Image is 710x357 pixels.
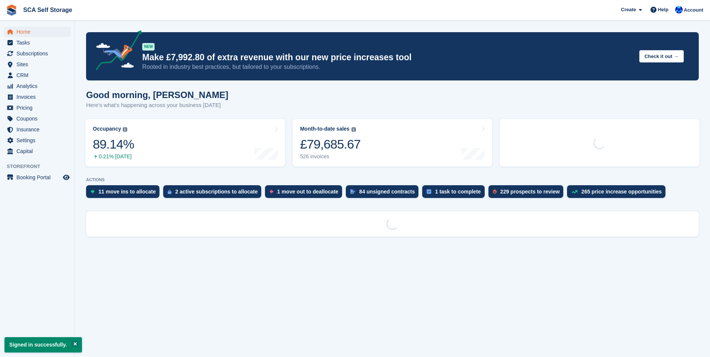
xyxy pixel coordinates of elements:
span: Sites [16,59,61,70]
a: menu [4,81,71,91]
span: Coupons [16,113,61,124]
span: Analytics [16,81,61,91]
span: Home [16,27,61,37]
a: SCA Self Storage [20,4,75,16]
div: £79,685.67 [300,137,361,152]
div: NEW [142,43,155,51]
div: Occupancy [93,126,121,132]
img: price_increase_opportunities-93ffe204e8149a01c8c9dc8f82e8f89637d9d84a8eef4429ea346261dce0b2c0.svg [572,190,578,193]
img: price-adjustments-announcement-icon-8257ccfd72463d97f412b2fc003d46551f7dbcb40ab6d574587a9cd5c0d94... [89,30,142,73]
p: Make £7,992.80 of extra revenue with our new price increases tool [142,52,633,63]
span: Insurance [16,124,61,135]
button: Check it out → [639,50,684,62]
span: Account [684,6,703,14]
h1: Good morning, [PERSON_NAME] [86,90,228,100]
a: Occupancy 89.14% 0.21% [DATE] [85,119,285,167]
img: Kelly Neesham [675,6,683,13]
div: 84 unsigned contracts [359,189,415,195]
a: 1 move out to deallocate [265,185,345,202]
div: 11 move ins to allocate [98,189,156,195]
img: move_ins_to_allocate_icon-fdf77a2bb77ea45bf5b3d319d69a93e2d87916cf1d5bf7949dd705db3b84f3ca.svg [91,189,95,194]
a: menu [4,70,71,80]
div: 1 task to complete [435,189,481,195]
span: Storefront [7,163,74,170]
span: Help [658,6,668,13]
div: 1 move out to deallocate [277,189,338,195]
p: Signed in successfully. [4,337,82,353]
div: Month-to-date sales [300,126,350,132]
div: 89.14% [93,137,134,152]
a: menu [4,92,71,102]
span: Tasks [16,37,61,48]
div: 0.21% [DATE] [93,153,134,160]
a: menu [4,48,71,59]
div: 526 invoices [300,153,361,160]
img: active_subscription_to_allocate_icon-d502201f5373d7db506a760aba3b589e785aa758c864c3986d89f69b8ff3... [168,189,171,194]
span: CRM [16,70,61,80]
div: 229 prospects to review [500,189,560,195]
a: Month-to-date sales £79,685.67 526 invoices [293,119,493,167]
a: 265 price increase opportunities [567,185,669,202]
a: 229 prospects to review [488,185,567,202]
a: 84 unsigned contracts [346,185,423,202]
div: 265 price increase opportunities [581,189,662,195]
img: move_outs_to_deallocate_icon-f764333ba52eb49d3ac5e1228854f67142a1ed5810a6f6cc68b1a99e826820c5.svg [269,189,273,194]
a: menu [4,103,71,113]
span: Capital [16,146,61,156]
img: stora-icon-8386f47178a22dfd0bd8f6a31ec36ba5ce8667c1dd55bd0f319d3a0aa187defe.svg [6,4,17,16]
a: menu [4,113,71,124]
span: Pricing [16,103,61,113]
a: 11 move ins to allocate [86,185,163,202]
a: menu [4,135,71,146]
a: menu [4,146,71,156]
img: prospect-51fa495bee0391a8d652442698ab0144808aea92771e9ea1ae160a38d050c398.svg [493,189,497,194]
img: icon-info-grey-7440780725fd019a000dd9b08b2336e03edf1995a4989e88bcd33f0948082b44.svg [351,127,356,132]
img: icon-info-grey-7440780725fd019a000dd9b08b2336e03edf1995a4989e88bcd33f0948082b44.svg [123,127,127,132]
span: Settings [16,135,61,146]
span: Invoices [16,92,61,102]
p: ACTIONS [86,177,699,182]
a: menu [4,59,71,70]
span: Create [621,6,636,13]
img: contract_signature_icon-13c848040528278c33f63329250d36e43548de30e8caae1d1a13099fd9432cc5.svg [350,189,356,194]
a: menu [4,27,71,37]
a: 2 active subscriptions to allocate [163,185,265,202]
a: menu [4,172,71,183]
p: Here's what's happening across your business [DATE] [86,101,228,110]
a: menu [4,124,71,135]
a: menu [4,37,71,48]
span: Booking Portal [16,172,61,183]
div: 2 active subscriptions to allocate [175,189,258,195]
a: 1 task to complete [422,185,488,202]
a: Preview store [62,173,71,182]
span: Subscriptions [16,48,61,59]
p: Rooted in industry best practices, but tailored to your subscriptions. [142,63,633,71]
img: task-75834270c22a3079a89374b754ae025e5fb1db73e45f91037f5363f120a921f8.svg [427,189,431,194]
